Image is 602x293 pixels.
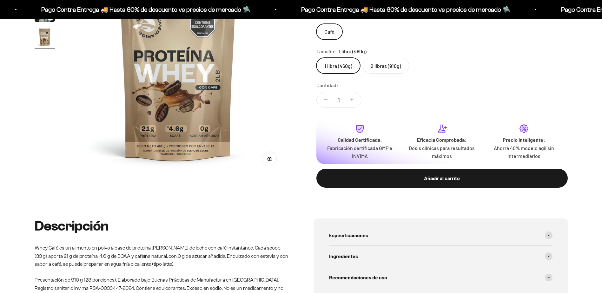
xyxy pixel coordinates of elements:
[329,267,552,288] summary: Recomendaciones de uso
[329,231,368,239] span: Especificaciones
[339,47,367,55] span: 1 libra (460g)
[503,137,545,143] strong: Precio Inteligente:
[338,137,382,143] strong: Calidad Certificada:
[324,144,396,160] p: Fabricación certificada GMP e INVIMA
[35,27,55,49] button: Ir al artículo 4
[35,244,288,268] p: Whey Café es un alimento en polvo a base de proteína [PERSON_NAME] de leche con café instantáneo....
[329,246,552,267] summary: Ingredientes
[329,273,387,282] span: Recomendaciones de uso
[35,218,288,234] h2: Descripción
[329,225,552,246] summary: Especificaciones
[316,81,338,89] label: Cantidad:
[329,174,555,182] div: Añadir al carrito
[317,92,335,107] button: Reducir cantidad
[417,137,466,143] strong: Eficacia Comprobada:
[35,27,55,47] img: Proteína Whey -Café
[316,169,568,188] button: Añadir al carrito
[343,92,361,107] button: Aumentar cantidad
[329,252,358,260] span: Ingredientes
[406,144,478,160] p: Dosis clínicas para resultados máximos
[288,4,498,15] p: Pago Contra Entrega 🚚 Hasta 60% de descuento vs precios de mercado 🛸
[488,144,560,160] p: Ahorra 40% modelo ágil sin intermediarios
[29,4,238,15] p: Pago Contra Entrega 🚚 Hasta 60% de descuento vs precios de mercado 🛸
[316,47,336,55] legend: Tamaño:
